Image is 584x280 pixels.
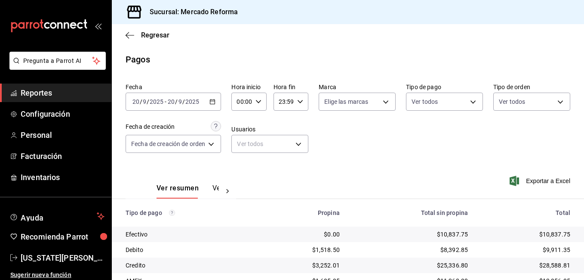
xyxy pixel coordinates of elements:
[21,108,105,120] span: Configuración
[9,52,106,70] button: Pregunta a Parrot AI
[482,209,570,216] div: Total
[126,246,252,254] div: Debito
[231,135,308,153] div: Ver todos
[175,98,178,105] span: /
[353,209,468,216] div: Total sin propina
[182,98,185,105] span: /
[169,210,175,216] svg: Los pagos realizados con Pay y otras terminales son montos brutos.
[126,122,175,131] div: Fecha de creación
[482,261,570,270] div: $28,588.81
[10,271,105,280] span: Sugerir nueva función
[23,56,92,65] span: Pregunta a Parrot AI
[324,97,368,106] span: Elige las marcas
[21,211,93,221] span: Ayuda
[266,246,340,254] div: $1,518.50
[131,140,205,148] span: Fecha de creación de orden
[141,31,169,39] span: Regresar
[231,126,308,132] label: Usuarios
[157,184,199,199] button: Ver resumen
[212,184,245,199] button: Ver pagos
[126,31,169,39] button: Regresar
[412,97,438,106] span: Ver todos
[319,84,396,90] label: Marca
[149,98,164,105] input: ----
[147,98,149,105] span: /
[406,84,483,90] label: Tipo de pago
[167,98,175,105] input: --
[231,84,266,90] label: Hora inicio
[493,84,570,90] label: Tipo de orden
[274,84,308,90] label: Hora fin
[353,261,468,270] div: $25,336.80
[126,261,252,270] div: Credito
[21,252,105,264] span: [US_STATE][PERSON_NAME]
[482,246,570,254] div: $9,911.35
[266,230,340,239] div: $0.00
[126,53,150,66] div: Pagos
[499,97,525,106] span: Ver todos
[132,98,140,105] input: --
[21,129,105,141] span: Personal
[126,230,252,239] div: Efectivo
[21,231,105,243] span: Recomienda Parrot
[185,98,200,105] input: ----
[353,230,468,239] div: $10,837.75
[140,98,142,105] span: /
[157,184,219,199] div: navigation tabs
[266,261,340,270] div: $3,252.01
[21,87,105,99] span: Reportes
[482,230,570,239] div: $10,837.75
[266,209,340,216] div: Propina
[6,62,106,72] a: Pregunta a Parrot AI
[95,22,101,29] button: open_drawer_menu
[143,7,238,17] h3: Sucursal: Mercado Reforma
[142,98,147,105] input: --
[511,176,570,186] button: Exportar a Excel
[126,209,252,216] div: Tipo de pago
[353,246,468,254] div: $8,392.85
[178,98,182,105] input: --
[126,84,221,90] label: Fecha
[21,150,105,162] span: Facturación
[165,98,166,105] span: -
[21,171,105,183] span: Inventarios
